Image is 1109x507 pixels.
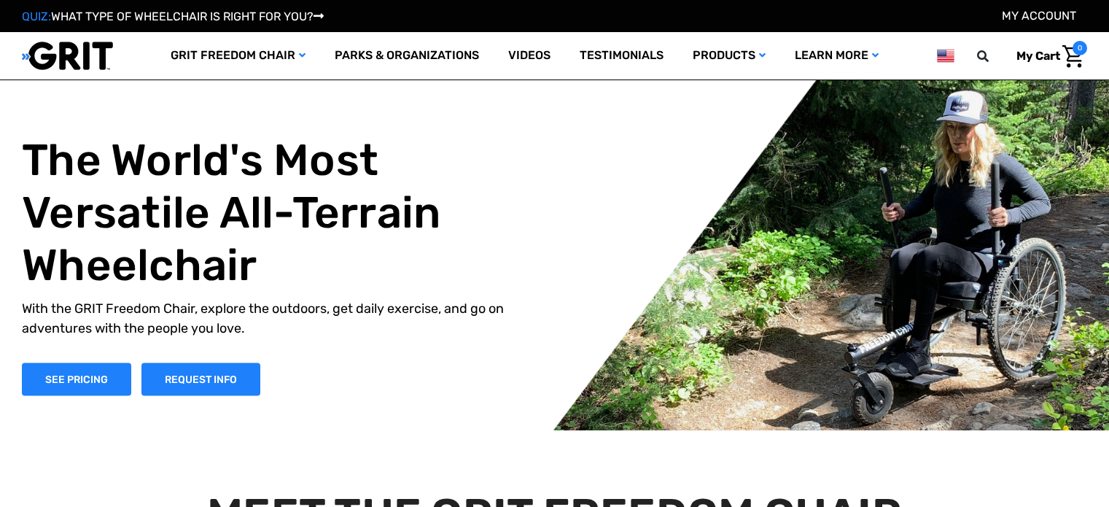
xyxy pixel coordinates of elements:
span: QUIZ: [22,9,51,23]
input: Search [984,41,1005,71]
a: Videos [494,32,565,80]
a: Account [1002,9,1076,23]
span: My Cart [1016,49,1060,63]
p: With the GRIT Freedom Chair, explore the outdoors, get daily exercise, and go on adventures with ... [22,298,537,338]
img: Cart [1062,45,1083,68]
a: GRIT Freedom Chair [156,32,320,80]
img: us.png [937,47,954,65]
a: QUIZ:WHAT TYPE OF WHEELCHAIR IS RIGHT FOR YOU? [22,9,324,23]
img: GRIT All-Terrain Wheelchair and Mobility Equipment [22,41,113,71]
a: Cart with 0 items [1005,41,1087,71]
a: Shop Now [22,363,131,395]
a: Slide number 1, Request Information [141,363,260,395]
h1: The World's Most Versatile All-Terrain Wheelchair [22,133,537,291]
a: Products [678,32,780,80]
a: Learn More [780,32,893,80]
span: 0 [1073,41,1087,55]
a: Testimonials [565,32,678,80]
a: Parks & Organizations [320,32,494,80]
